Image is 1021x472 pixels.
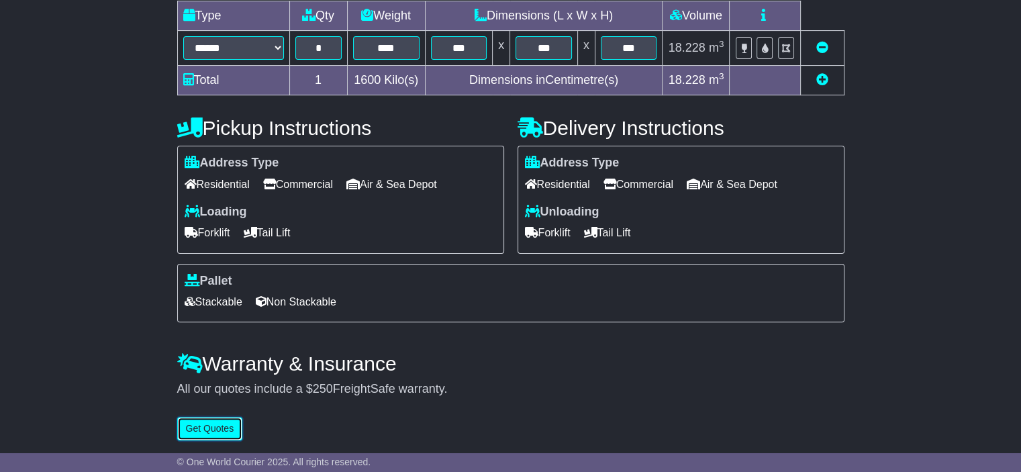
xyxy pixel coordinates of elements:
[525,174,590,195] span: Residential
[185,291,242,312] span: Stackable
[256,291,336,312] span: Non Stackable
[663,1,730,31] td: Volume
[525,222,571,243] span: Forklift
[525,205,599,220] label: Unloading
[177,457,371,467] span: © One World Courier 2025. All rights reserved.
[709,73,724,87] span: m
[177,1,289,31] td: Type
[347,66,425,95] td: Kilo(s)
[185,222,230,243] span: Forklift
[669,41,706,54] span: 18.228
[185,156,279,171] label: Address Type
[185,274,232,289] label: Pallet
[185,205,247,220] label: Loading
[244,222,291,243] span: Tail Lift
[289,1,347,31] td: Qty
[719,71,724,81] sup: 3
[518,117,844,139] h4: Delivery Instructions
[584,222,631,243] span: Tail Lift
[816,73,828,87] a: Add new item
[185,174,250,195] span: Residential
[354,73,381,87] span: 1600
[425,1,663,31] td: Dimensions (L x W x H)
[177,382,844,397] div: All our quotes include a $ FreightSafe warranty.
[347,1,425,31] td: Weight
[525,156,620,171] label: Address Type
[687,174,777,195] span: Air & Sea Depot
[289,66,347,95] td: 1
[493,31,510,66] td: x
[425,66,663,95] td: Dimensions in Centimetre(s)
[346,174,437,195] span: Air & Sea Depot
[263,174,333,195] span: Commercial
[177,117,504,139] h4: Pickup Instructions
[709,41,724,54] span: m
[177,66,289,95] td: Total
[719,39,724,49] sup: 3
[816,41,828,54] a: Remove this item
[577,31,595,66] td: x
[313,382,333,395] span: 250
[177,417,243,440] button: Get Quotes
[603,174,673,195] span: Commercial
[177,352,844,375] h4: Warranty & Insurance
[669,73,706,87] span: 18.228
